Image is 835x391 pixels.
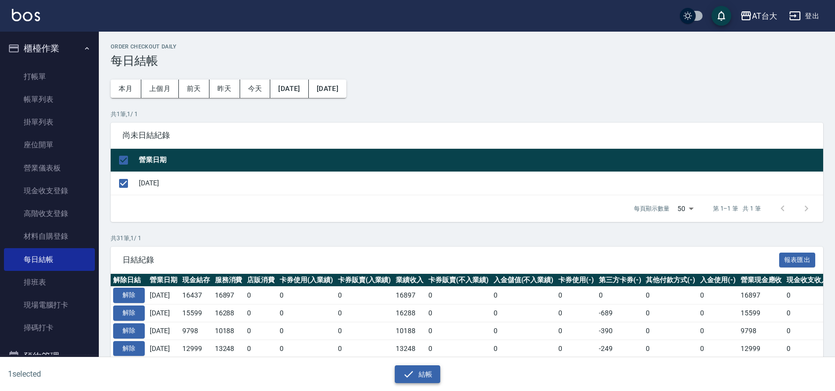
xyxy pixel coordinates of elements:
[180,287,212,304] td: 16437
[335,340,394,357] td: 0
[4,179,95,202] a: 現金收支登錄
[277,340,335,357] td: 0
[596,340,644,357] td: -249
[698,274,738,287] th: 入金使用(-)
[784,274,831,287] th: 現金收支收入
[147,340,180,357] td: [DATE]
[180,322,212,340] td: 9798
[113,305,145,321] button: 解除
[596,304,644,322] td: -689
[245,274,277,287] th: 店販消費
[596,287,644,304] td: 0
[245,304,277,322] td: 0
[4,65,95,88] a: 打帳單
[212,322,245,340] td: 10188
[393,287,426,304] td: 16897
[4,344,95,369] button: 預約管理
[491,340,556,357] td: 0
[4,133,95,156] a: 座位開單
[111,80,141,98] button: 本月
[136,149,823,172] th: 營業日期
[4,316,95,339] a: 掃碼打卡
[179,80,209,98] button: 前天
[180,274,212,287] th: 現金結存
[738,274,785,287] th: 營業現金應收
[277,274,335,287] th: 卡券使用(入業績)
[634,204,669,213] p: 每頁顯示數量
[556,322,596,340] td: 0
[245,322,277,340] td: 0
[147,287,180,304] td: [DATE]
[113,323,145,339] button: 解除
[556,340,596,357] td: 0
[784,287,831,304] td: 0
[698,340,738,357] td: 0
[141,80,179,98] button: 上個月
[4,202,95,225] a: 高階收支登錄
[556,287,596,304] td: 0
[111,274,147,287] th: 解除日結
[277,287,335,304] td: 0
[393,322,426,340] td: 10188
[4,271,95,294] a: 排班表
[784,304,831,322] td: 0
[335,274,394,287] th: 卡券販賣(入業績)
[643,304,698,322] td: 0
[738,340,785,357] td: 12999
[113,341,145,356] button: 解除
[180,304,212,322] td: 15599
[4,157,95,179] a: 營業儀表板
[698,322,738,340] td: 0
[212,304,245,322] td: 16288
[426,287,491,304] td: 0
[4,88,95,111] a: 帳單列表
[596,322,644,340] td: -390
[147,322,180,340] td: [DATE]
[393,340,426,357] td: 13248
[212,287,245,304] td: 16897
[711,6,731,26] button: save
[212,274,245,287] th: 服務消費
[4,36,95,61] button: 櫃檯作業
[784,322,831,340] td: 0
[4,111,95,133] a: 掛單列表
[643,287,698,304] td: 0
[596,274,644,287] th: 第三方卡券(-)
[212,340,245,357] td: 13248
[779,255,816,264] a: 報表匯出
[136,172,823,195] td: [DATE]
[209,80,240,98] button: 昨天
[491,287,556,304] td: 0
[4,294,95,316] a: 現場電腦打卡
[393,274,426,287] th: 業績收入
[556,304,596,322] td: 0
[270,80,308,98] button: [DATE]
[736,6,781,26] button: AT台大
[426,322,491,340] td: 0
[180,340,212,357] td: 12999
[111,110,823,119] p: 共 1 筆, 1 / 1
[738,287,785,304] td: 16897
[245,340,277,357] td: 0
[491,274,556,287] th: 入金儲值(不入業績)
[556,274,596,287] th: 卡券使用(-)
[335,287,394,304] td: 0
[123,130,811,140] span: 尚未日結紀錄
[643,274,698,287] th: 其他付款方式(-)
[785,7,823,25] button: 登出
[491,304,556,322] td: 0
[426,274,491,287] th: 卡券販賣(不入業績)
[277,322,335,340] td: 0
[123,255,779,265] span: 日結紀錄
[277,304,335,322] td: 0
[12,9,40,21] img: Logo
[491,322,556,340] td: 0
[335,304,394,322] td: 0
[738,304,785,322] td: 15599
[643,322,698,340] td: 0
[738,322,785,340] td: 9798
[113,288,145,303] button: 解除
[111,43,823,50] h2: Order checkout daily
[111,54,823,68] h3: 每日結帳
[784,340,831,357] td: 0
